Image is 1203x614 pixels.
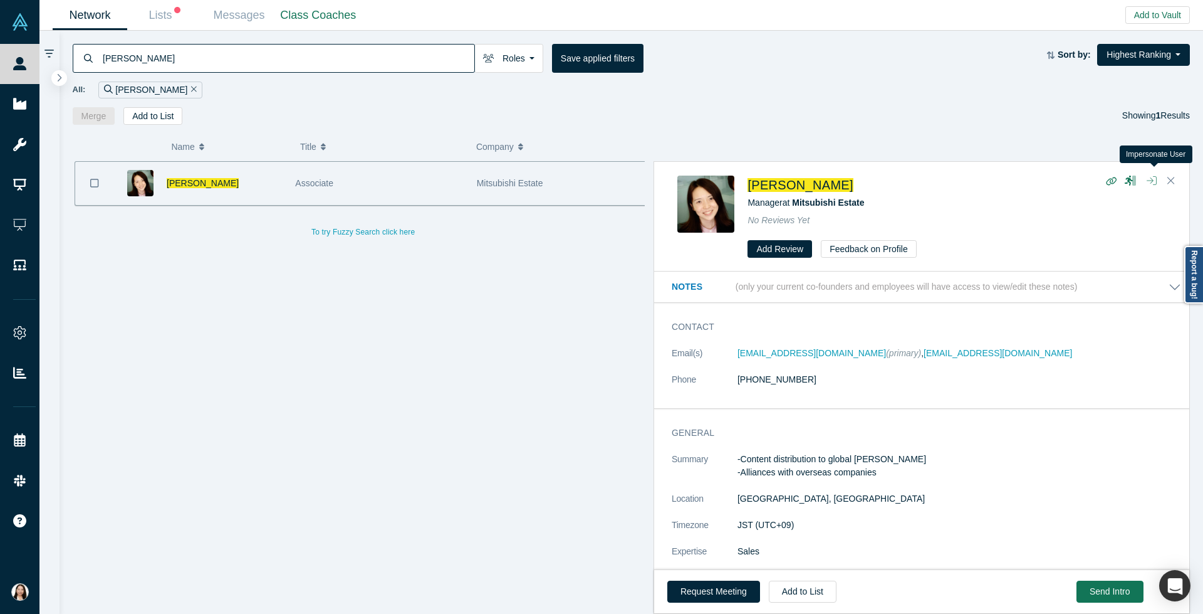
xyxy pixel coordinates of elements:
[11,13,29,31] img: Alchemist Vault Logo
[295,178,333,188] span: Associate
[667,581,760,603] button: Request Meeting
[171,134,194,160] span: Name
[1097,44,1190,66] button: Highest Ranking
[747,178,853,192] a: [PERSON_NAME]
[672,426,1164,440] h3: General
[821,240,917,258] button: Feedback on Profile
[127,170,154,196] img: Hinako Fukuda's Profile Image
[11,583,29,601] img: Ryoko Manabe's Account
[1184,246,1203,304] a: Report a bug!
[737,348,886,358] a: [EMAIL_ADDRESS][DOMAIN_NAME]
[53,1,127,30] a: Network
[672,280,1181,294] button: Notes (only your current co-founders and employees will have access to view/edit these notes)
[924,348,1072,358] a: [EMAIL_ADDRESS][DOMAIN_NAME]
[747,215,810,225] span: No Reviews Yet
[736,282,1078,292] p: (only your current co-founders and employees will have access to view/edit these notes)
[476,134,514,160] span: Company
[1122,107,1190,125] div: Showing
[202,1,276,30] a: Messages
[672,545,737,571] dt: Expertise
[672,373,737,400] dt: Phone
[98,82,202,98] div: [PERSON_NAME]
[276,1,360,30] a: Class Coaches
[1156,110,1190,120] span: Results
[187,83,197,97] button: Remove Filter
[1156,110,1161,120] strong: 1
[552,44,643,73] button: Save applied filters
[102,43,474,73] input: Search by name, title, company, summary, expertise, investment criteria or topics of focus
[737,347,1181,360] dd: ,
[476,134,639,160] button: Company
[792,198,864,208] a: Mitsubishi Estate
[300,134,316,160] span: Title
[737,374,816,384] a: [PHONE_NUMBER]
[171,134,287,160] button: Name
[737,519,1181,532] dd: JST (UTC+09)
[737,492,1181,505] dd: [GEOGRAPHIC_DATA], [GEOGRAPHIC_DATA]
[886,348,921,358] span: (primary)
[747,198,864,208] span: Manager at
[73,83,86,96] span: All:
[1058,50,1091,60] strong: Sort by:
[73,107,115,125] button: Merge
[167,178,239,188] a: [PERSON_NAME]
[75,162,114,205] button: Bookmark
[672,519,737,545] dt: Timezone
[672,492,737,519] dt: Location
[737,453,1181,479] p: -Content distribution to global [PERSON_NAME] -Alliances with overseas companies
[672,347,737,373] dt: Email(s)
[300,134,463,160] button: Title
[1162,171,1180,191] button: Close
[672,320,1164,334] h3: Contact
[127,1,202,30] a: Lists
[1125,6,1190,24] button: Add to Vault
[1076,581,1143,603] button: Send Intro
[672,280,733,294] h3: Notes
[477,178,543,188] span: Mitsubishi Estate
[677,176,734,233] img: Hinako Fukuda's Profile Image
[123,107,182,125] button: Add to List
[474,44,543,73] button: Roles
[303,224,424,240] button: To try Fuzzy Search click here
[672,453,737,492] dt: Summary
[769,581,836,603] button: Add to List
[737,546,759,556] span: Sales
[747,240,812,258] button: Add Review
